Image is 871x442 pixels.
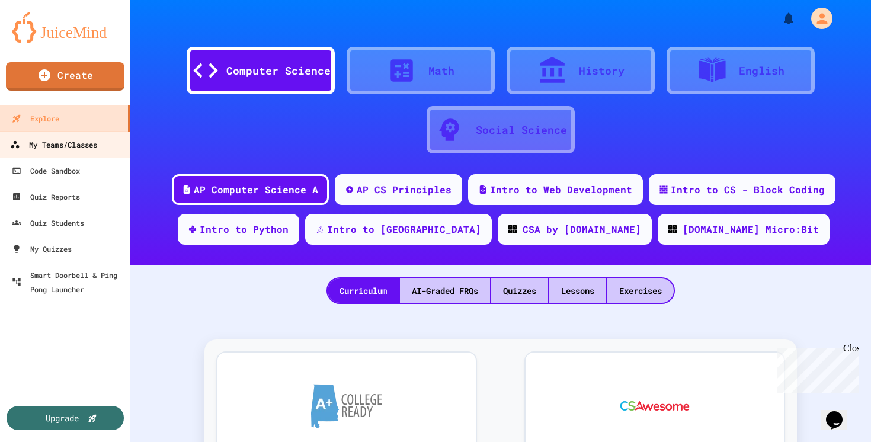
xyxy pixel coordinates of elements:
[760,8,799,28] div: My Notifications
[523,222,641,236] div: CSA by [DOMAIN_NAME]
[671,182,825,197] div: Intro to CS - Block Coding
[491,278,548,303] div: Quizzes
[579,63,625,79] div: History
[357,182,451,197] div: AP CS Principles
[799,5,835,32] div: My Account
[400,278,490,303] div: AI-Graded FRQs
[200,222,289,236] div: Intro to Python
[821,395,859,430] iframe: chat widget
[311,384,382,428] img: A+ College Ready
[476,122,567,138] div: Social Science
[490,182,632,197] div: Intro to Web Development
[549,278,606,303] div: Lessons
[668,225,677,233] img: CODE_logo_RGB.png
[12,111,59,126] div: Explore
[607,278,674,303] div: Exercises
[12,164,80,178] div: Code Sandbox
[46,412,79,424] div: Upgrade
[328,278,399,303] div: Curriculum
[327,222,481,236] div: Intro to [GEOGRAPHIC_DATA]
[226,63,331,79] div: Computer Science
[773,343,859,393] iframe: chat widget
[12,216,84,230] div: Quiz Students
[428,63,454,79] div: Math
[12,242,72,256] div: My Quizzes
[12,12,119,43] img: logo-orange.svg
[12,190,80,204] div: Quiz Reports
[609,370,702,441] img: CS Awesome
[508,225,517,233] img: CODE_logo_RGB.png
[194,182,318,197] div: AP Computer Science A
[739,63,784,79] div: English
[12,268,126,296] div: Smart Doorbell & Ping Pong Launcher
[6,62,124,91] a: Create
[683,222,819,236] div: [DOMAIN_NAME] Micro:Bit
[5,5,82,75] div: Chat with us now!Close
[10,137,97,152] div: My Teams/Classes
